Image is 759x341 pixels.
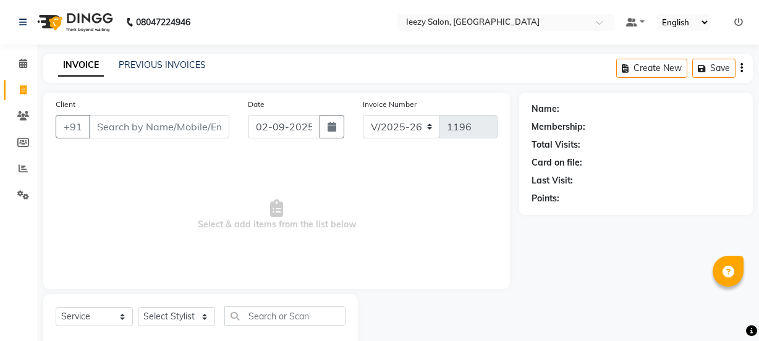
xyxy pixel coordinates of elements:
div: Total Visits: [532,138,580,151]
b: 08047224946 [136,5,190,40]
div: Points: [532,192,559,205]
button: +91 [56,115,90,138]
div: Membership: [532,120,585,133]
div: Name: [532,103,559,116]
input: Search or Scan [224,306,346,326]
button: Save [692,59,736,78]
label: Client [56,99,75,110]
iframe: chat widget [707,292,747,329]
input: Search by Name/Mobile/Email/Code [89,115,229,138]
span: Select & add items from the list below [56,153,498,277]
div: Last Visit: [532,174,573,187]
label: Date [248,99,265,110]
label: Invoice Number [363,99,417,110]
a: PREVIOUS INVOICES [119,59,206,70]
img: logo [32,5,116,40]
div: Card on file: [532,156,582,169]
button: Create New [616,59,687,78]
a: INVOICE [58,54,104,77]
